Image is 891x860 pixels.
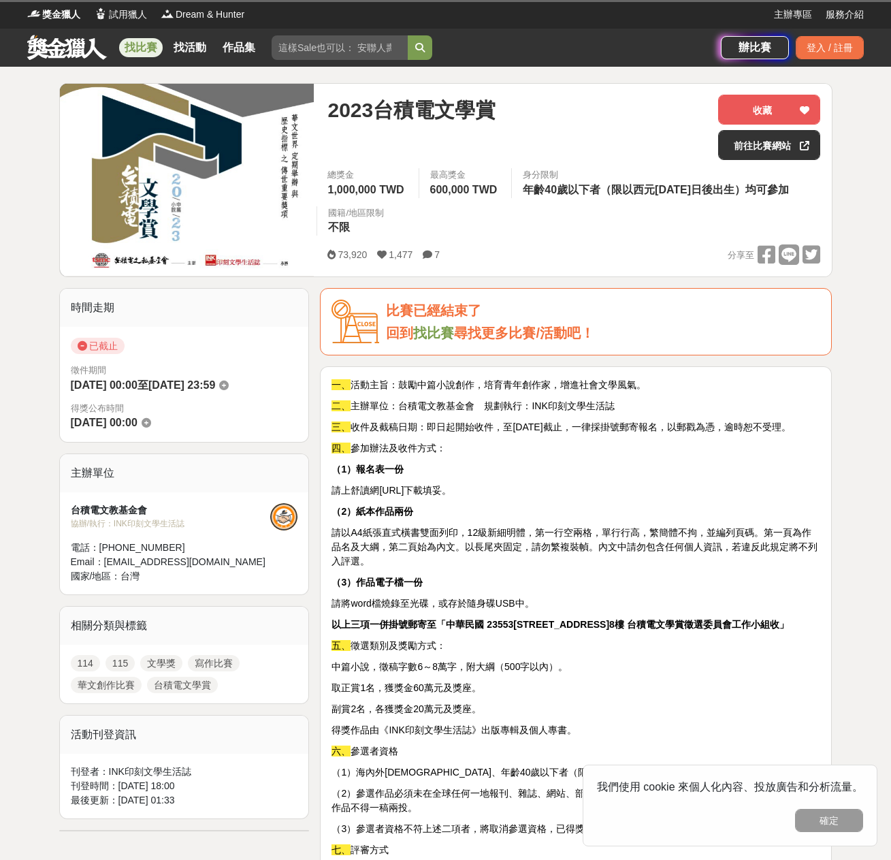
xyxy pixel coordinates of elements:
[137,379,148,391] span: 至
[119,38,163,57] a: 找比賽
[71,677,142,693] a: 華文創作比賽
[728,245,754,266] span: 分享至
[168,38,212,57] a: 找活動
[188,655,240,671] a: 寫作比賽
[413,325,454,340] a: 找比賽
[60,289,309,327] div: 時間走期
[331,485,451,496] span: 請上舒讀網[URL]下載填妥。
[71,793,298,808] div: 最後更新： [DATE] 01:33
[331,379,351,390] span: 一、
[176,7,244,22] span: Dream & Hunter
[331,724,576,735] span: 得獎作品由《INK印刻文學生活誌》出版專輯及個人專書。
[60,454,309,492] div: 主辦單位
[774,7,812,22] a: 主辦專區
[795,809,863,832] button: 確定
[94,7,108,20] img: Logo
[71,541,271,555] div: 電話： [PHONE_NUMBER]
[718,95,820,125] button: 收藏
[27,7,41,20] img: Logo
[430,184,498,195] span: 600,000 TWD
[331,506,413,517] strong: （2）紙本作品兩份
[351,379,646,390] span: 活動主旨：鼓勵中篇小說創作，培育青年創作家，增進社會文學風氣。
[71,555,271,569] div: Email： [EMAIL_ADDRESS][DOMAIN_NAME]
[386,300,820,322] div: 比賽已經結束了
[386,325,413,340] span: 回到
[826,7,864,22] a: 服務介紹
[434,249,440,260] span: 7
[454,325,594,340] span: 尋找更多比賽/活動吧！
[331,661,568,672] span: 中篇小說，徵稿字數6～8萬字，附大綱（500字以內）。
[597,781,863,793] span: 我們使用 cookie 來個人化內容、投放廣告和分析流量。
[331,767,817,778] span: （1）海內外[DEMOGRAPHIC_DATA]、年齡40歲以下者（限以西元[DATE]日後出生）均可參加，惟須以中文創作。
[331,598,534,609] span: 請將word檔燒錄至光碟，或存於隨身碟USB中。
[721,36,789,59] a: 辦比賽
[140,655,182,671] a: 文學獎
[331,746,351,757] span: 六、
[351,746,398,757] span: 參選者資格
[71,417,137,428] span: [DATE] 00:00
[331,577,423,588] strong: （3）作品電子檔一份
[389,249,412,260] span: 1,477
[331,421,351,432] span: 三、
[217,38,261,57] a: 作品集
[331,300,379,344] img: Icon
[71,655,100,671] a: 114
[71,365,106,375] span: 徵件期間
[331,682,481,693] span: 取正賞1名，獲獎金60萬元及獎座。
[523,168,792,182] div: 身分限制
[71,517,271,530] div: 協辦/執行： INK印刻文學生活誌
[161,7,174,20] img: Logo
[60,716,309,754] div: 活動刊登資訊
[331,703,481,714] span: 副賞2名，各獲獎金20萬元及獎座。
[71,402,298,415] span: 得獎公布時間
[71,338,125,354] span: 已截止
[71,379,137,391] span: [DATE] 00:00
[27,7,80,22] a: Logo獎金獵人
[331,844,351,855] span: 七、
[106,655,135,671] a: 115
[60,84,314,276] img: Cover Image
[331,640,351,651] span: 五、
[351,421,790,432] span: 收件及截稿日期：即日起開始收件，至[DATE]截止，一律採掛號郵寄報名，以郵戳為憑，逾時恕不受理。
[161,7,244,22] a: LogoDream & Hunter
[718,130,820,160] a: 前往比賽網站
[120,571,140,582] span: 台灣
[272,35,408,60] input: 這樣Sale也可以： 安聯人壽創意銷售法募集
[331,400,351,411] span: 二、
[331,443,351,453] span: 四、
[331,788,813,813] span: （2）參選作品必須未在全球任何一地報刊、雜誌、網站、部落格等公開媒體發表；已輯印成書者亦不得參選。參賽作品不得一稿兩投。
[60,607,309,645] div: 相關分類與標籤
[148,379,215,391] span: [DATE] 23:59
[328,221,350,233] span: 不限
[94,7,147,22] a: Logo試用獵人
[328,206,384,220] div: 國籍/地區限制
[351,640,446,651] span: 徵選類別及獎勵方式：
[331,464,404,475] strong: （1）報名表一份
[147,677,218,693] a: 台積電文學賞
[71,571,121,582] span: 國家/地區：
[351,400,614,411] span: 主辦單位：台積電文教基金會 規劃執行：INK印刻文學生活誌
[327,95,496,125] span: 2023台積電文學賞
[71,779,298,793] div: 刊登時間： [DATE] 18:00
[331,527,817,567] span: 請以A4紙張直式橫書雙面列印，12級新細明體，第一行空兩格，單行行高，繁簡體不拘，並編列頁碼。第一頁為作品名及大綱，第二頁始為內文。以長尾夾固定，請勿繁複裝幀。內文中請勿包含任何個人資訊，若違反...
[331,823,804,834] span: （3）參選者資格不符上述二項者，將取消參選資格，已得獎者，將追回獎金及獎座，並公布其違規情形之事實。
[71,765,298,779] div: 刊登者： INK印刻文學生活誌
[42,7,80,22] span: 獎金獵人
[430,168,501,182] span: 最高獎金
[351,844,389,855] span: 評審方式
[338,249,367,260] span: 73,920
[331,619,788,630] strong: 以上三項一併掛號郵寄至「中華民國 23553[STREET_ADDRESS]8樓 台積電文學賞徵選委員會工作小組收」
[71,503,271,517] div: 台積電文教基金會
[351,443,446,453] span: 參加辦法及收件方式：
[109,7,147,22] span: 試用獵人
[523,184,789,195] span: 年齡40歲以下者（限以西元[DATE]日後出生）均可參加
[327,184,404,195] span: 1,000,000 TWD
[796,36,864,59] div: 登入 / 註冊
[327,168,407,182] span: 總獎金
